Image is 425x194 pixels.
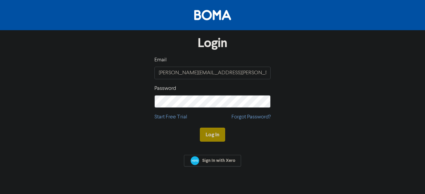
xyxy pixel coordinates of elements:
span: Sign In with Xero [202,158,235,163]
h1: Login [154,35,271,51]
label: Email [154,56,167,64]
a: Sign In with Xero [184,155,241,166]
a: Start Free Trial [154,113,187,121]
a: Forgot Password? [231,113,271,121]
button: Log In [200,128,225,142]
img: Xero logo [191,156,199,165]
img: BOMA Logo [194,10,231,20]
label: Password [154,85,176,93]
